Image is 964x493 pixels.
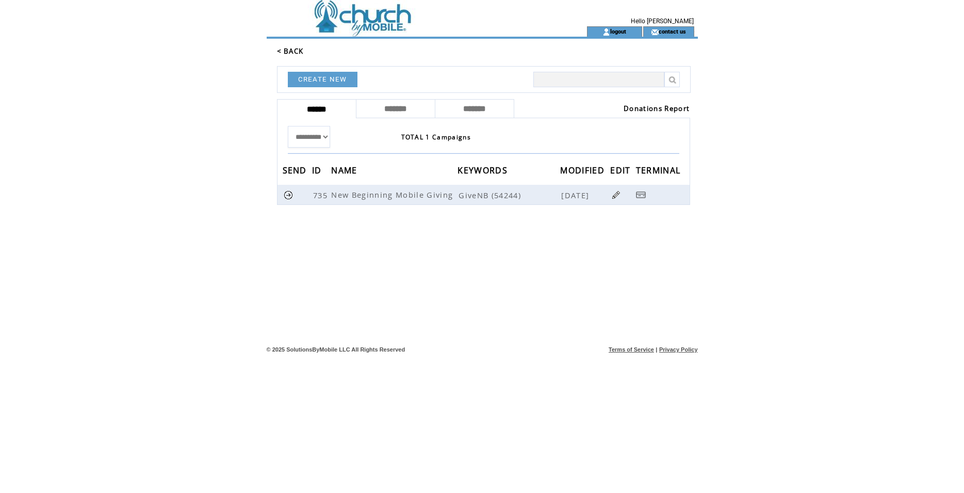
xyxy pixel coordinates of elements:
[656,346,657,353] span: |
[458,162,510,181] span: KEYWORDS
[331,162,360,181] span: NAME
[659,28,686,35] a: contact us
[459,190,559,200] span: GiveNB (54244)
[267,346,405,353] span: © 2025 SolutionsByMobile LLC All Rights Reserved
[458,167,510,173] a: KEYWORDS
[288,72,357,87] a: CREATE NEW
[313,190,330,200] span: 735
[610,162,633,181] span: EDIT
[277,46,304,56] a: < BACK
[312,162,324,181] span: ID
[624,104,690,113] a: Donations Report
[331,167,360,173] a: NAME
[651,28,659,36] img: contact_us_icon.gif
[636,162,683,181] span: TERMINAL
[283,162,309,181] span: SEND
[631,18,694,25] span: Hello [PERSON_NAME]
[602,28,610,36] img: account_icon.gif
[331,189,455,200] span: New Beginning Mobile Giving
[560,167,607,173] a: MODIFIED
[610,28,626,35] a: logout
[659,346,698,353] a: Privacy Policy
[561,190,592,200] span: [DATE]
[609,346,654,353] a: Terms of Service
[401,133,471,141] span: TOTAL 1 Campaigns
[312,167,324,173] a: ID
[560,162,607,181] span: MODIFIED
